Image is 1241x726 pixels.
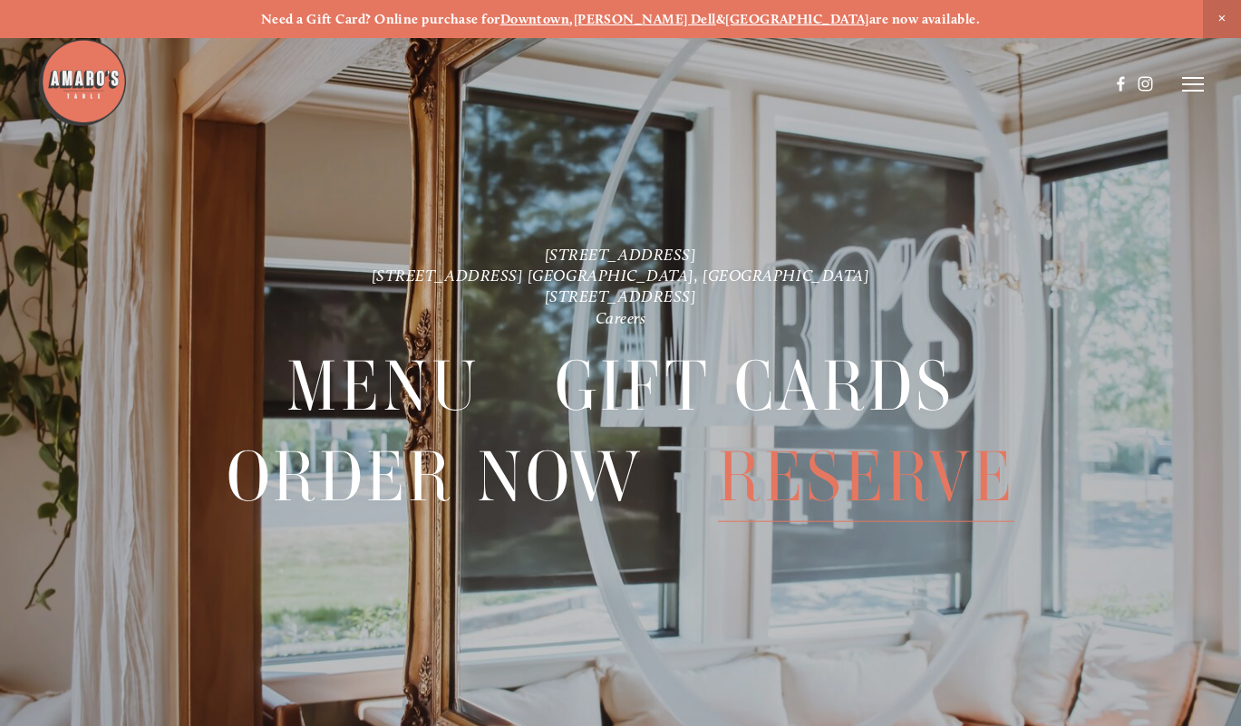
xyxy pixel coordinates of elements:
[716,11,725,27] strong: &
[545,244,697,263] a: [STREET_ADDRESS]
[227,432,645,522] span: Order Now
[718,432,1014,521] a: Reserve
[596,307,646,326] a: Careers
[574,11,716,27] a: [PERSON_NAME] Dell
[500,11,570,27] a: Downtown
[227,432,645,521] a: Order Now
[286,342,480,431] span: Menu
[555,342,955,431] a: Gift Cards
[569,11,573,27] strong: ,
[725,11,869,27] a: [GEOGRAPHIC_DATA]
[286,342,480,431] a: Menu
[37,37,128,128] img: Amaro's Table
[261,11,500,27] strong: Need a Gift Card? Online purchase for
[869,11,980,27] strong: are now available.
[718,432,1014,522] span: Reserve
[545,286,697,305] a: [STREET_ADDRESS]
[555,342,955,431] span: Gift Cards
[372,266,870,285] a: [STREET_ADDRESS] [GEOGRAPHIC_DATA], [GEOGRAPHIC_DATA]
